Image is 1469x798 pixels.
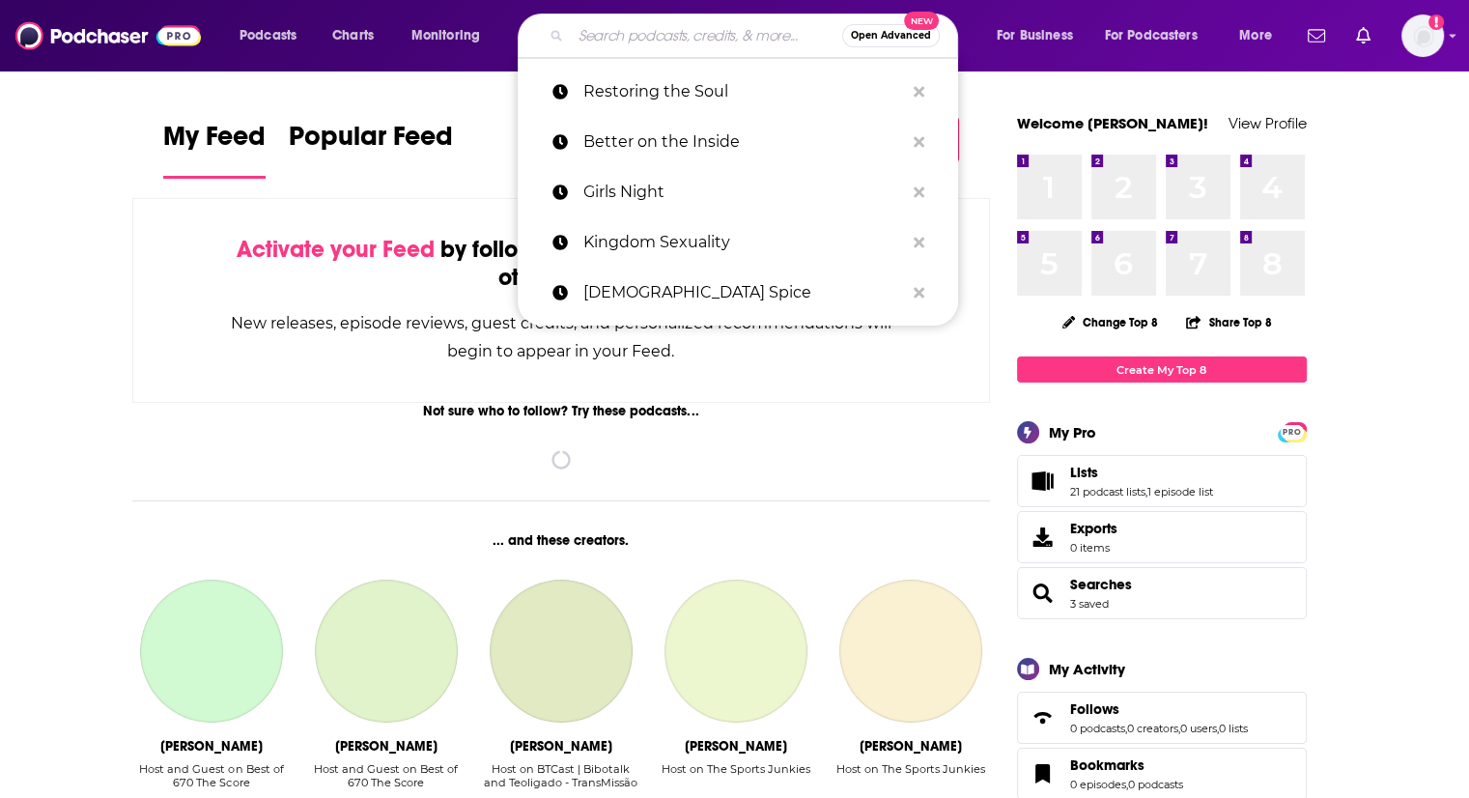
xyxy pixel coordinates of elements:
[230,309,893,365] div: New releases, episode reviews, guest credits, and personalized recommendations will begin to appe...
[240,22,297,49] span: Podcasts
[1401,14,1444,57] span: Logged in as Lydia_Gustafson
[226,20,322,51] button: open menu
[315,580,458,723] a: David Haugh
[1024,760,1062,787] a: Bookmarks
[1229,114,1307,132] a: View Profile
[1428,14,1444,30] svg: Add a profile image
[160,738,263,755] div: Mike Mulligan
[1226,20,1296,51] button: open menu
[490,580,633,723] a: Alexander Stahlhoefer
[583,67,904,117] p: Restoring the Soul
[997,22,1073,49] span: For Business
[518,217,958,268] a: Kingdom Sexuality
[904,12,939,30] span: New
[230,236,893,292] div: by following Podcasts, Creators, Lists, and other Users!
[685,738,787,755] div: John Paul Flaim
[1024,704,1062,731] a: Follows
[1178,722,1180,735] span: ,
[664,580,807,723] a: John Paul Flaim
[398,20,505,51] button: open menu
[1051,310,1171,334] button: Change Top 8
[163,120,266,164] span: My Feed
[1127,722,1178,735] a: 0 creators
[1126,778,1128,791] span: ,
[306,762,466,789] div: Host and Guest on Best of 670 The Score
[411,22,480,49] span: Monitoring
[1070,464,1213,481] a: Lists
[237,235,435,264] span: Activate your Feed
[860,738,962,755] div: John Auville
[1348,19,1378,52] a: Show notifications dropdown
[1017,692,1307,744] span: Follows
[1401,14,1444,57] img: User Profile
[1049,423,1096,442] div: My Pro
[1300,19,1333,52] a: Show notifications dropdown
[662,762,810,776] div: Host on The Sports Junkies
[583,217,904,268] p: Kingdom Sexuality
[1024,580,1062,607] a: Searches
[1239,22,1272,49] span: More
[332,22,374,49] span: Charts
[140,580,283,723] a: Mike Mulligan
[15,17,201,54] img: Podchaser - Follow, Share and Rate Podcasts
[1070,576,1132,593] a: Searches
[583,167,904,217] p: Girls Night
[536,14,976,58] div: Search podcasts, credits, & more...
[1180,722,1217,735] a: 0 users
[836,762,985,776] div: Host on The Sports Junkies
[335,738,438,755] div: David Haugh
[983,20,1097,51] button: open menu
[132,762,292,789] div: Host and Guest on Best of 670 The Score
[1281,424,1304,439] a: PRO
[1070,541,1117,555] span: 0 items
[1070,722,1125,735] a: 0 podcasts
[571,20,842,51] input: Search podcasts, credits, & more...
[1070,485,1145,499] a: 21 podcast lists
[839,580,982,723] a: John Auville
[518,117,958,167] a: Better on the Inside
[842,24,940,47] button: Open AdvancedNew
[1125,722,1127,735] span: ,
[1217,722,1219,735] span: ,
[583,117,904,167] p: Better on the Inside
[1024,524,1062,551] span: Exports
[1401,14,1444,57] button: Show profile menu
[510,738,612,755] div: Alexander Stahlhoefer
[1147,485,1213,499] a: 1 episode list
[1185,303,1272,341] button: Share Top 8
[481,762,640,789] div: Host on BTCast | Bibotalk and Teoligado - TransMissão
[518,67,958,117] a: Restoring the Soul
[518,268,958,318] a: [DEMOGRAPHIC_DATA] Spice
[1024,468,1062,495] a: Lists
[1070,700,1248,718] a: Follows
[1128,778,1183,791] a: 0 podcasts
[1070,778,1126,791] a: 0 episodes
[1092,20,1226,51] button: open menu
[289,120,453,164] span: Popular Feed
[518,167,958,217] a: Girls Night
[1105,22,1198,49] span: For Podcasters
[1070,756,1183,774] a: Bookmarks
[1145,485,1147,499] span: ,
[1070,520,1117,537] span: Exports
[1017,567,1307,619] span: Searches
[583,268,904,318] p: Gospel Spice
[132,403,991,419] div: Not sure who to follow? Try these podcasts...
[132,532,991,549] div: ... and these creators.
[1070,597,1109,611] a: 3 saved
[1017,511,1307,563] a: Exports
[1017,114,1208,132] a: Welcome [PERSON_NAME]!
[1017,455,1307,507] span: Lists
[289,120,453,179] a: Popular Feed
[163,120,266,179] a: My Feed
[1219,722,1248,735] a: 0 lists
[1017,356,1307,383] a: Create My Top 8
[851,31,931,41] span: Open Advanced
[1281,425,1304,440] span: PRO
[1070,464,1098,481] span: Lists
[1049,660,1125,678] div: My Activity
[1070,700,1119,718] span: Follows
